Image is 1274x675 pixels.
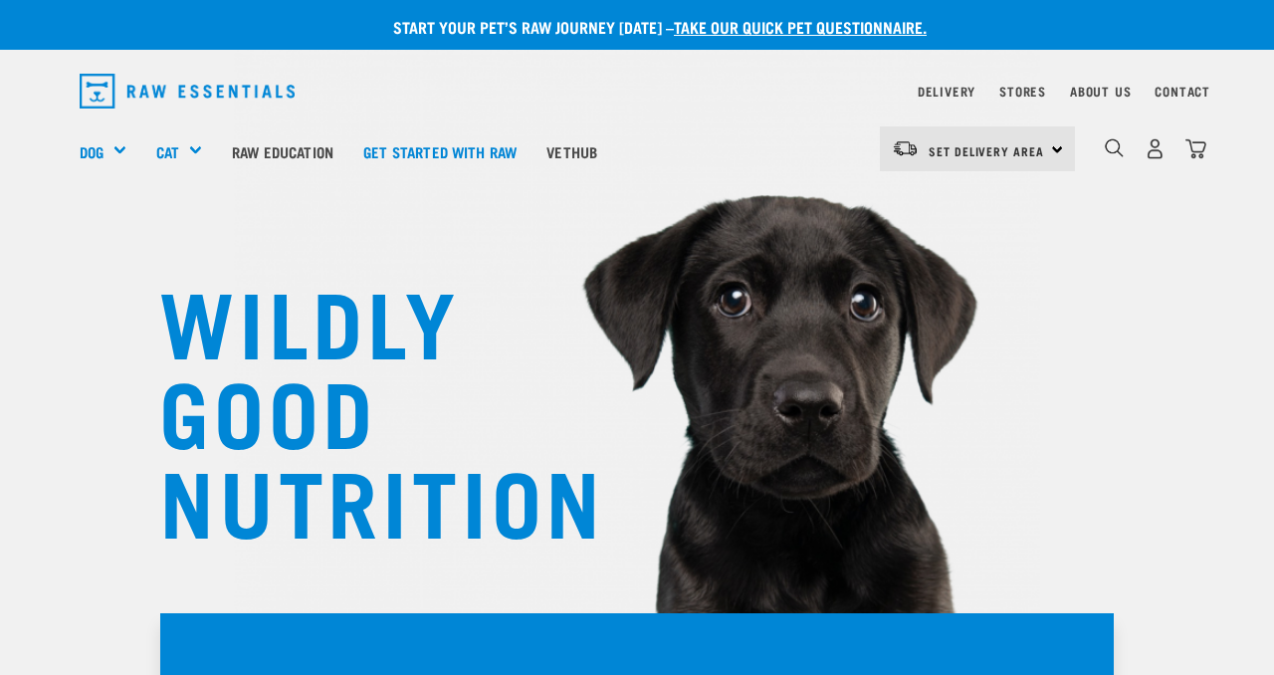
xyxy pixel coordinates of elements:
[156,140,179,163] a: Cat
[674,22,927,31] a: take our quick pet questionnaire.
[64,66,1210,116] nav: dropdown navigation
[1145,138,1166,159] img: user.png
[348,112,531,191] a: Get started with Raw
[217,112,348,191] a: Raw Education
[918,88,975,95] a: Delivery
[999,88,1046,95] a: Stores
[1070,88,1131,95] a: About Us
[929,147,1044,154] span: Set Delivery Area
[1155,88,1210,95] a: Contact
[80,140,104,163] a: Dog
[1185,138,1206,159] img: home-icon@2x.png
[1105,138,1124,157] img: home-icon-1@2x.png
[531,112,612,191] a: Vethub
[80,74,295,109] img: Raw Essentials Logo
[159,274,557,543] h1: WILDLY GOOD NUTRITION
[892,139,919,157] img: van-moving.png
